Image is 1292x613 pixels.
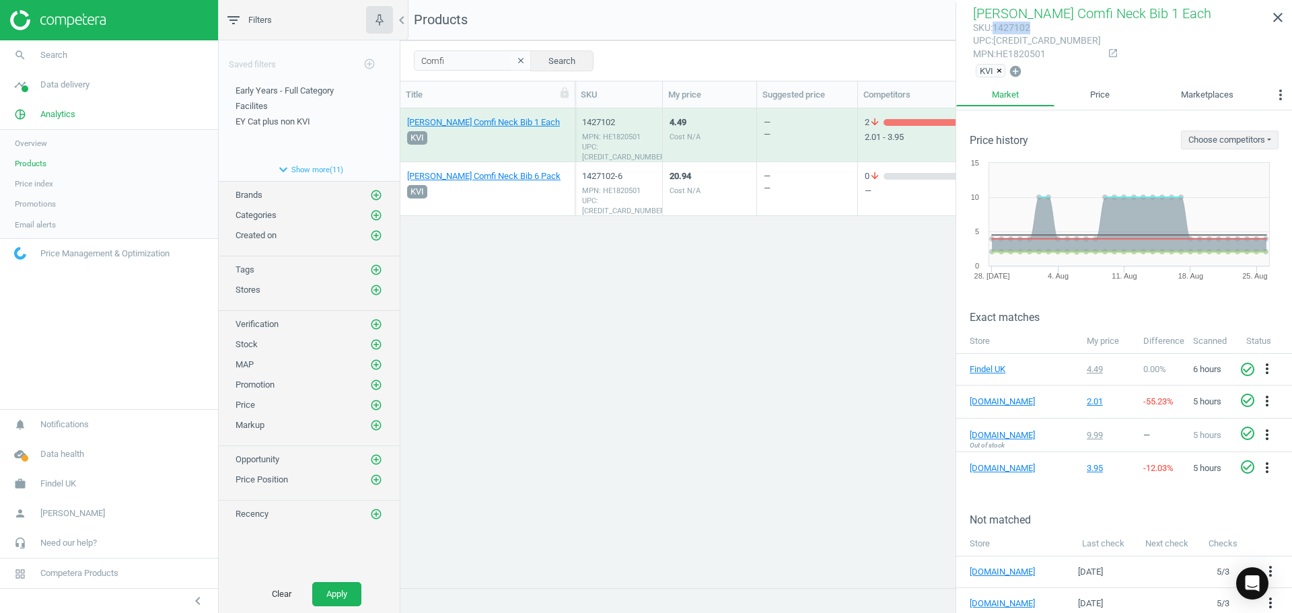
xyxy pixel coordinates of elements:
[15,158,46,169] span: Products
[1143,396,1174,406] span: -55.23 %
[670,170,701,182] div: 20.94
[7,530,33,556] i: headset_mic
[369,229,383,242] button: add_circle_outline
[236,380,275,390] span: Promotion
[7,412,33,437] i: notifications
[956,83,1054,106] a: Market
[670,116,701,129] div: 4.49
[970,311,1292,324] h3: Exact matches
[370,189,382,201] i: add_circle_outline
[369,378,383,392] button: add_circle_outline
[1181,131,1279,149] button: Choose competitors
[370,264,382,276] i: add_circle_outline
[40,478,76,490] span: Findel UK
[370,359,382,371] i: add_circle_outline
[973,34,1101,47] div: : [CREDIT_CARD_NUMBER]
[369,358,383,371] button: add_circle_outline
[410,131,424,145] span: KVI
[1108,48,1118,59] i: open_in_new
[1199,556,1247,588] td: 5 / 3
[970,462,1037,474] a: [DOMAIN_NAME]
[973,48,1101,61] div: : HE1820501
[14,247,26,260] img: wGWNvw8QSZomAAAAABJRU5ErkJggg==
[581,89,657,101] div: SKU
[15,219,56,230] span: Email alerts
[312,582,361,606] button: Apply
[973,48,994,59] span: mpn
[1009,65,1022,78] i: add_circle
[236,420,264,430] span: Markup
[40,108,75,120] span: Analytics
[15,199,56,209] span: Promotions
[236,454,279,464] span: Opportunity
[1262,595,1279,611] i: more_vert
[973,22,1101,34] div: : 1427102
[236,359,254,369] span: MAP
[1240,392,1256,408] i: check_circle_outline
[764,182,770,194] div: —
[869,116,880,129] i: arrow_downward
[7,102,33,127] i: pie_chart_outlined
[863,89,1013,101] div: Competitors
[181,592,215,610] button: chevron_left
[1262,563,1279,581] button: more_vert
[370,209,382,221] i: add_circle_outline
[236,210,277,220] span: Categories
[369,419,383,432] button: add_circle_outline
[15,178,53,189] span: Price index
[369,283,383,297] button: add_circle_outline
[258,582,306,606] button: Clear
[1270,9,1286,26] i: close
[1143,463,1174,473] span: -12.03 %
[970,598,1050,610] a: [DOMAIN_NAME]
[582,116,655,129] div: 1427102
[1259,460,1275,477] button: more_vert
[973,22,991,33] span: sku
[865,170,884,182] span: 0
[406,89,569,101] div: Title
[1137,328,1186,354] th: Difference
[1193,364,1221,374] span: 6 hours
[1259,361,1275,377] i: more_vert
[1078,567,1103,577] span: [DATE]
[1145,83,1269,106] a: Marketplaces
[40,507,105,519] span: [PERSON_NAME]
[370,379,382,391] i: add_circle_outline
[369,507,383,521] button: add_circle_outline
[369,209,383,222] button: add_circle_outline
[762,89,852,101] div: Suggested price
[511,52,531,71] button: clear
[369,453,383,466] button: add_circle_outline
[15,138,47,149] span: Overview
[971,159,979,167] text: 15
[865,185,1012,197] div: —
[370,399,382,411] i: add_circle_outline
[40,79,89,91] span: Data delivery
[1259,427,1275,444] button: more_vert
[1236,567,1268,600] div: Open Intercom Messenger
[236,285,260,295] span: Stores
[7,501,33,526] i: person
[865,116,884,129] span: 2
[275,161,291,178] i: expand_more
[414,50,532,71] input: SKU/Title search
[1048,272,1069,280] tspan: 4. Aug
[236,339,258,349] span: Stock
[1080,328,1137,354] th: My price
[973,5,1211,22] span: [PERSON_NAME] Comfi Neck Bib 1 Each
[1199,531,1247,556] th: Checks
[236,400,255,410] span: Price
[1178,272,1203,280] tspan: 18. Aug
[975,227,979,236] text: 5
[7,471,33,497] i: work
[970,363,1037,375] a: Findel UK
[219,158,400,181] button: expand_moreShow more(11)
[369,188,383,202] button: add_circle_outline
[1262,595,1279,612] button: more_vert
[369,473,383,486] button: add_circle_outline
[370,454,382,466] i: add_circle_outline
[997,65,1005,77] button: ×
[971,193,979,201] text: 10
[1071,531,1135,556] th: Last check
[369,318,383,331] button: add_circle_outline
